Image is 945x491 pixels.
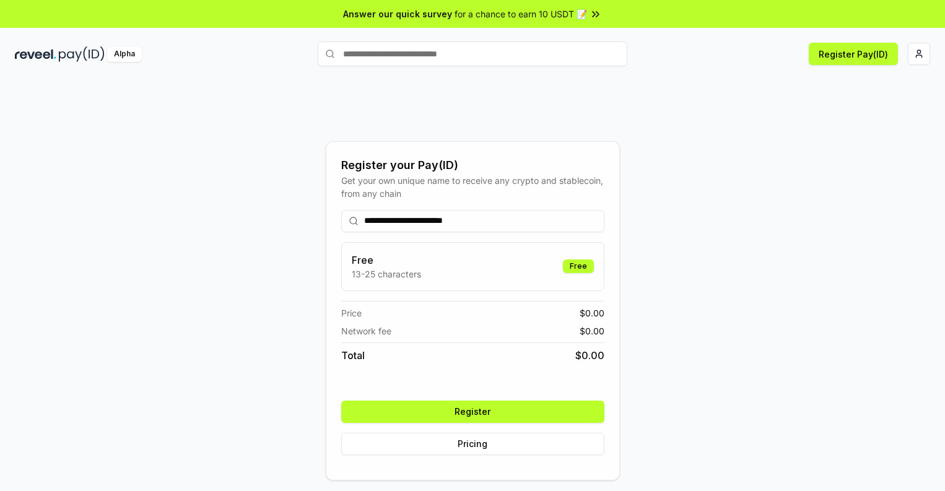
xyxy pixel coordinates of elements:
[455,7,587,20] span: for a chance to earn 10 USDT 📝
[341,348,365,363] span: Total
[341,174,604,200] div: Get your own unique name to receive any crypto and stablecoin, from any chain
[580,306,604,319] span: $ 0.00
[352,253,421,267] h3: Free
[341,306,362,319] span: Price
[59,46,105,62] img: pay_id
[107,46,142,62] div: Alpha
[341,401,604,423] button: Register
[15,46,56,62] img: reveel_dark
[563,259,594,273] div: Free
[580,324,604,337] span: $ 0.00
[341,324,391,337] span: Network fee
[809,43,898,65] button: Register Pay(ID)
[341,157,604,174] div: Register your Pay(ID)
[341,433,604,455] button: Pricing
[575,348,604,363] span: $ 0.00
[352,267,421,280] p: 13-25 characters
[343,7,452,20] span: Answer our quick survey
